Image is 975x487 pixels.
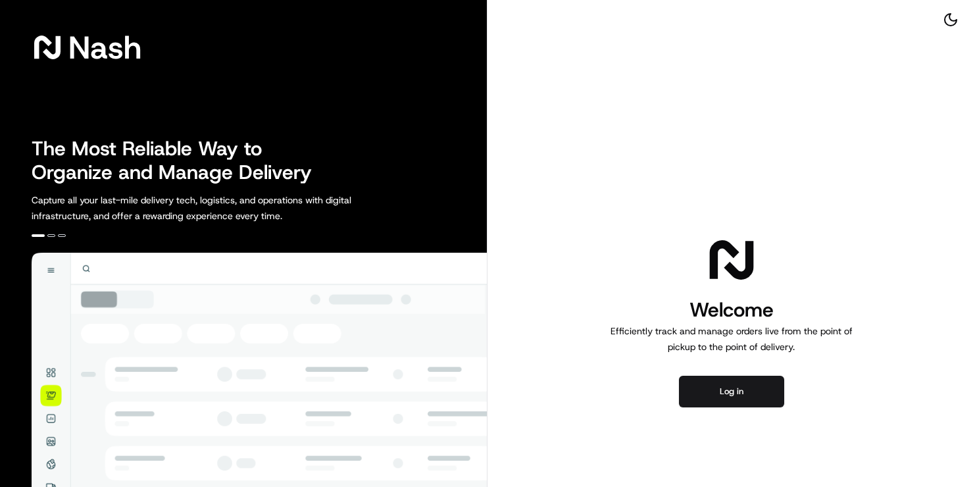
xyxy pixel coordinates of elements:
[605,323,858,355] p: Efficiently track and manage orders live from the point of pickup to the point of delivery.
[68,34,141,61] span: Nash
[32,137,326,184] h2: The Most Reliable Way to Organize and Manage Delivery
[32,192,411,224] p: Capture all your last-mile delivery tech, logistics, and operations with digital infrastructure, ...
[679,376,784,407] button: Log in
[605,297,858,323] h1: Welcome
